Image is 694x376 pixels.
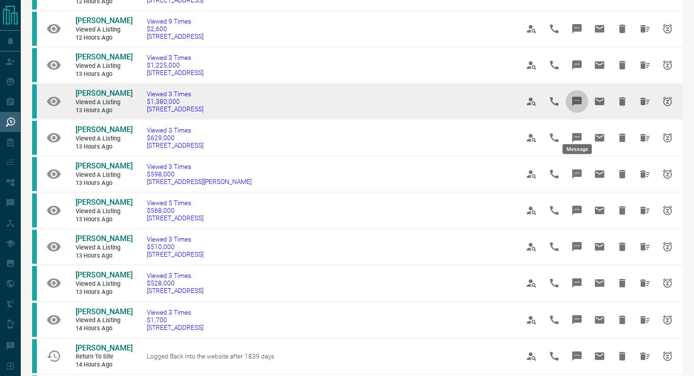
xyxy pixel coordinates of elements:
span: View Profile [520,272,543,294]
a: [PERSON_NAME] [76,307,132,317]
div: condos.ca [32,84,37,118]
a: [PERSON_NAME] [76,234,132,244]
span: Message [566,163,588,185]
span: Snooze [656,54,679,76]
span: $568,000 [147,207,203,214]
span: Call [543,54,566,76]
span: Viewed 3 Times [147,309,203,316]
span: Snooze [656,309,679,331]
span: Call [543,17,566,40]
span: 13 hours ago [76,179,132,187]
span: Logged Back into the website after 1839 days [147,352,274,360]
a: [PERSON_NAME] [76,16,132,26]
span: Hide All from Nathalie Chartrand [634,90,656,113]
a: Viewed 3 Times$1,380,000[STREET_ADDRESS] [147,90,203,113]
span: [STREET_ADDRESS] [147,324,203,331]
span: Message [566,90,588,113]
span: Message [566,17,588,40]
span: Viewed a Listing [76,317,132,325]
span: Hide All from Nathalie Chartrand [634,54,656,76]
a: [PERSON_NAME] [76,125,132,135]
span: Viewed 9 Times [147,17,203,25]
a: Viewed 3 Times$1,700[STREET_ADDRESS] [147,309,203,331]
span: Hide All from Firooze Maleki [634,199,656,222]
span: Snooze [656,163,679,185]
span: View Profile [520,54,543,76]
span: Email [588,163,611,185]
span: Viewed a Listing [76,280,132,288]
span: [STREET_ADDRESS] [147,287,203,294]
span: View Profile [520,199,543,222]
span: Viewed a Listing [76,99,132,107]
span: Hide All from Firooze Maleki [634,126,656,149]
div: Message [563,144,592,154]
span: Email [588,90,611,113]
a: Viewed 3 Times$1,225,000[STREET_ADDRESS] [147,54,203,76]
span: Hide [611,199,634,222]
span: Viewed a Listing [76,135,132,143]
span: Hide [611,17,634,40]
span: Hide All from Paris Yan [634,345,656,368]
span: Hide All from Sina Tahbaz [634,309,656,331]
span: $528,000 [147,279,203,287]
span: Hide [611,309,634,331]
span: [STREET_ADDRESS] [147,251,203,258]
span: Hide [611,235,634,258]
span: 13 hours ago [76,216,132,224]
span: [PERSON_NAME] [76,198,133,207]
span: Viewed 3 Times [147,126,203,134]
span: Call [543,272,566,294]
span: $1,700 [147,316,203,324]
span: 13 hours ago [76,70,132,78]
span: Snooze [656,345,679,368]
span: Viewed 3 Times [147,90,203,98]
span: View Profile [520,309,543,331]
span: Message [566,54,588,76]
span: Email [588,235,611,258]
div: condos.ca [32,230,37,264]
a: [PERSON_NAME] [76,161,132,171]
span: Email [588,17,611,40]
span: Message [566,272,588,294]
span: Email [588,309,611,331]
span: [PERSON_NAME] [76,234,133,243]
a: Viewed 5 Times$568,000[STREET_ADDRESS] [147,199,203,222]
span: Snooze [656,272,679,294]
span: Snooze [656,235,679,258]
span: Hide [611,54,634,76]
div: condos.ca [32,48,37,82]
span: [STREET_ADDRESS] [147,214,203,222]
span: Hide [611,90,634,113]
span: View Profile [520,17,543,40]
a: Viewed 3 Times$598,000[STREET_ADDRESS][PERSON_NAME] [147,163,252,185]
span: Call [543,345,566,368]
span: $598,000 [147,170,252,178]
span: $510,000 [147,243,203,251]
span: Email [588,345,611,368]
span: Hide [611,345,634,368]
span: 13 hours ago [76,143,132,151]
span: Viewed 3 Times [147,235,203,243]
span: Viewed a Listing [76,62,132,70]
span: View Profile [520,345,543,368]
span: 14 hours ago [76,361,132,369]
span: Viewed 5 Times [147,199,203,207]
span: View Profile [520,90,543,113]
span: [PERSON_NAME] [76,343,133,352]
span: View Profile [520,126,543,149]
span: Viewed 3 Times [147,163,252,170]
div: condos.ca [32,121,37,155]
a: [PERSON_NAME] [76,198,132,208]
span: 13 hours ago [76,107,132,115]
span: Snooze [656,199,679,222]
a: Viewed 9 Times$2,600[STREET_ADDRESS] [147,17,203,40]
span: Snooze [656,90,679,113]
div: condos.ca [32,157,37,191]
span: Viewed a Listing [76,26,132,34]
span: [PERSON_NAME] [76,161,133,170]
span: Message [566,309,588,331]
span: Message [566,235,588,258]
span: [PERSON_NAME] [76,89,133,98]
span: Email [588,199,611,222]
div: condos.ca [32,12,37,46]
